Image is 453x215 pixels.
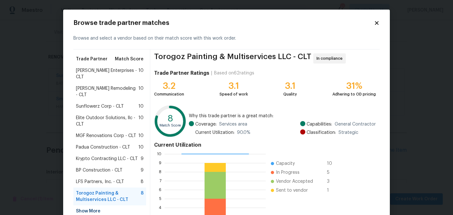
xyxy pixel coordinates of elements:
[138,67,144,80] span: 10
[76,67,138,80] span: [PERSON_NAME] Enterprises - CLT
[73,20,374,26] h2: Browse trade partner matches
[159,188,161,192] text: 6
[159,206,161,210] text: 4
[76,156,138,162] span: Krypto Contracting LLC - CLT
[154,91,184,97] div: Communication
[237,129,250,136] span: 90.0 %
[76,85,138,98] span: [PERSON_NAME] Remodeling - CLT
[332,91,376,97] div: Adhering to OD pricing
[138,133,144,139] span: 10
[76,133,136,139] span: MGF Renovations Corp - CLT
[159,170,161,174] text: 8
[338,129,358,136] span: Strategic
[76,144,130,150] span: Padua Construction - CLT
[327,187,337,194] span: 1
[141,167,144,173] span: 9
[332,83,376,89] div: 31%
[138,85,144,98] span: 10
[76,56,108,62] span: Trade Partner
[327,178,337,185] span: 3
[307,121,332,127] span: Capabilities:
[154,53,311,64] span: Torogoz Painting & Multiservices LLC - CLT
[307,129,336,136] span: Classification:
[160,124,181,127] text: Match Score
[195,129,234,136] span: Current Utilization:
[154,70,209,76] h4: Trade Partner Ratings
[115,56,144,62] span: Match Score
[276,178,313,185] span: Vendor Accepted
[73,27,380,50] div: Browse and select a vendor based on their match score with this work order.
[335,121,376,127] span: General Contractor
[209,70,214,76] div: |
[76,103,124,110] span: Sunflowerz Corp - CLT
[327,160,337,167] span: 10
[316,55,345,62] span: In compliance
[283,83,297,89] div: 3.1
[159,197,161,201] text: 5
[214,70,254,76] div: Based on 62 ratings
[157,152,161,156] text: 10
[154,83,184,89] div: 3.2
[219,83,248,89] div: 3.1
[141,179,144,185] span: 8
[76,115,138,127] span: Elite Outdoor Solutions, llc - CLT
[154,142,376,148] h4: Current Utilization
[141,156,144,162] span: 9
[159,161,161,165] text: 9
[76,190,141,203] span: Torogoz Painting & Multiservices LLC - CLT
[160,179,161,183] text: 7
[327,169,337,176] span: 5
[276,160,295,167] span: Capacity
[138,115,144,127] span: 10
[219,91,248,97] div: Speed of work
[219,121,247,127] span: Services area
[76,179,124,185] span: LFS Partners, Inc. - CLT
[189,113,376,119] span: Why this trade partner is a great match:
[276,187,308,194] span: Sent to vendor
[76,167,123,173] span: BP Construction - CLT
[167,114,173,123] text: 8
[138,103,144,110] span: 10
[276,169,300,176] span: In Progress
[138,144,144,150] span: 10
[195,121,217,127] span: Coverage:
[283,91,297,97] div: Quality
[141,190,144,203] span: 8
